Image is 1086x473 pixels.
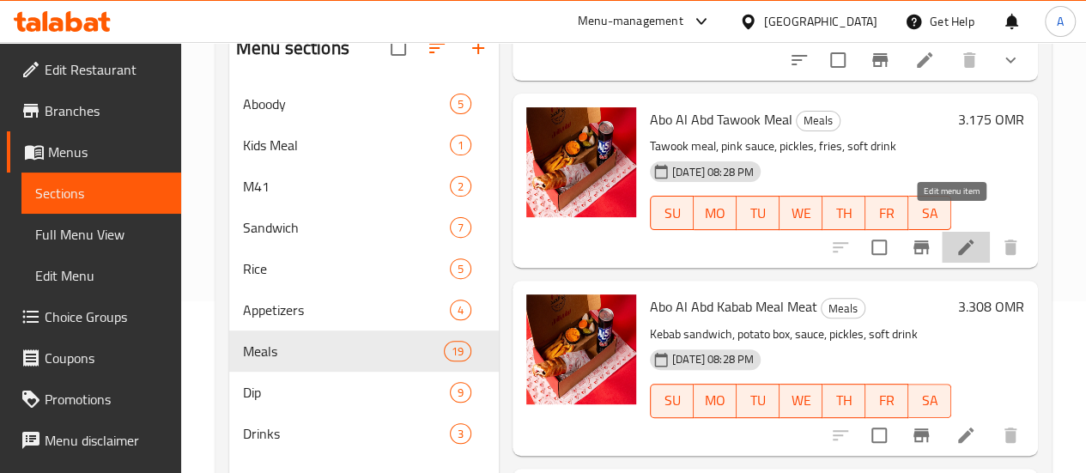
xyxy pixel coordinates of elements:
span: 3 [451,426,470,442]
span: FR [872,201,901,226]
div: Rice5 [229,248,499,289]
span: SU [658,388,687,413]
span: SA [915,201,944,226]
span: MO [701,201,730,226]
div: items [450,382,471,403]
div: Dip [243,382,450,403]
span: Menus [48,142,167,162]
span: Choice Groups [45,306,167,327]
span: TU [743,201,773,226]
div: Meals [796,111,840,131]
h6: 3.175 OMR [958,107,1024,131]
button: SU [650,196,694,230]
span: Select to update [820,42,856,78]
button: MO [694,384,737,418]
nav: Menu sections [229,76,499,461]
div: items [450,135,471,155]
span: M41 [243,176,450,197]
span: [DATE] 08:28 PM [665,351,761,367]
div: Meals [821,298,865,318]
span: Meals [822,299,865,318]
div: Menu-management [578,11,683,32]
button: FR [865,384,908,418]
div: items [450,217,471,238]
span: Menu disclaimer [45,430,167,451]
span: Branches [45,100,167,121]
span: FR [872,388,901,413]
div: items [450,176,471,197]
div: items [450,258,471,279]
span: Abo Al Abd Tawook Meal [650,106,792,132]
button: SA [908,196,951,230]
img: Abo Al Abd Tawook Meal [526,107,636,217]
div: items [450,300,471,320]
span: Kids Meal [243,135,450,155]
button: TH [822,196,865,230]
span: Sort sections [416,27,458,69]
span: Meals [243,341,444,361]
div: Drinks3 [229,413,499,454]
span: Sandwich [243,217,450,238]
div: [GEOGRAPHIC_DATA] [764,12,877,31]
button: WE [780,384,822,418]
button: delete [990,415,1031,456]
a: Sections [21,173,181,214]
span: Appetizers [243,300,450,320]
a: Edit menu item [914,50,935,70]
div: Aboody [243,94,450,114]
span: TH [829,201,858,226]
span: 2 [451,179,470,195]
button: Branch-specific-item [859,39,901,81]
span: Sections [35,183,167,203]
h6: 3.308 OMR [958,294,1024,318]
span: 5 [451,261,470,277]
span: Abo Al Abd Kabab Meal Meat [650,294,817,319]
div: Sandwich7 [229,207,499,248]
span: SA [915,388,944,413]
span: Promotions [45,389,167,409]
span: 4 [451,302,470,318]
button: Branch-specific-item [901,227,942,268]
div: Meals19 [229,330,499,372]
button: Add section [458,27,499,69]
button: delete [949,39,990,81]
span: WE [786,201,816,226]
span: 7 [451,220,470,236]
span: [DATE] 08:28 PM [665,164,761,180]
span: Meals [797,111,840,130]
button: sort-choices [779,39,820,81]
span: 19 [445,343,470,360]
span: Select to update [861,229,897,265]
span: Edit Menu [35,265,167,286]
button: WE [780,196,822,230]
a: Edit Menu [21,255,181,296]
button: SU [650,384,694,418]
span: Coupons [45,348,167,368]
span: Edit Restaurant [45,59,167,80]
h2: Menu sections [236,35,349,61]
p: Tawook meal, pink sauce, pickles, fries, soft drink [650,136,951,157]
button: show more [990,39,1031,81]
span: 1 [451,137,470,154]
a: Choice Groups [7,296,181,337]
span: Rice [243,258,450,279]
button: MO [694,196,737,230]
div: Appetizers4 [229,289,499,330]
a: Full Menu View [21,214,181,255]
span: Select to update [861,417,897,453]
div: Kids Meal1 [229,124,499,166]
span: Select all sections [380,30,416,66]
button: TU [737,384,780,418]
span: SU [658,201,687,226]
span: Drinks [243,423,450,444]
svg: Show Choices [1000,50,1021,70]
span: TH [829,388,858,413]
span: WE [786,388,816,413]
img: Abo Al Abd Kabab Meal Meat [526,294,636,404]
span: Full Menu View [35,224,167,245]
div: Aboody5 [229,83,499,124]
div: M412 [229,166,499,207]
